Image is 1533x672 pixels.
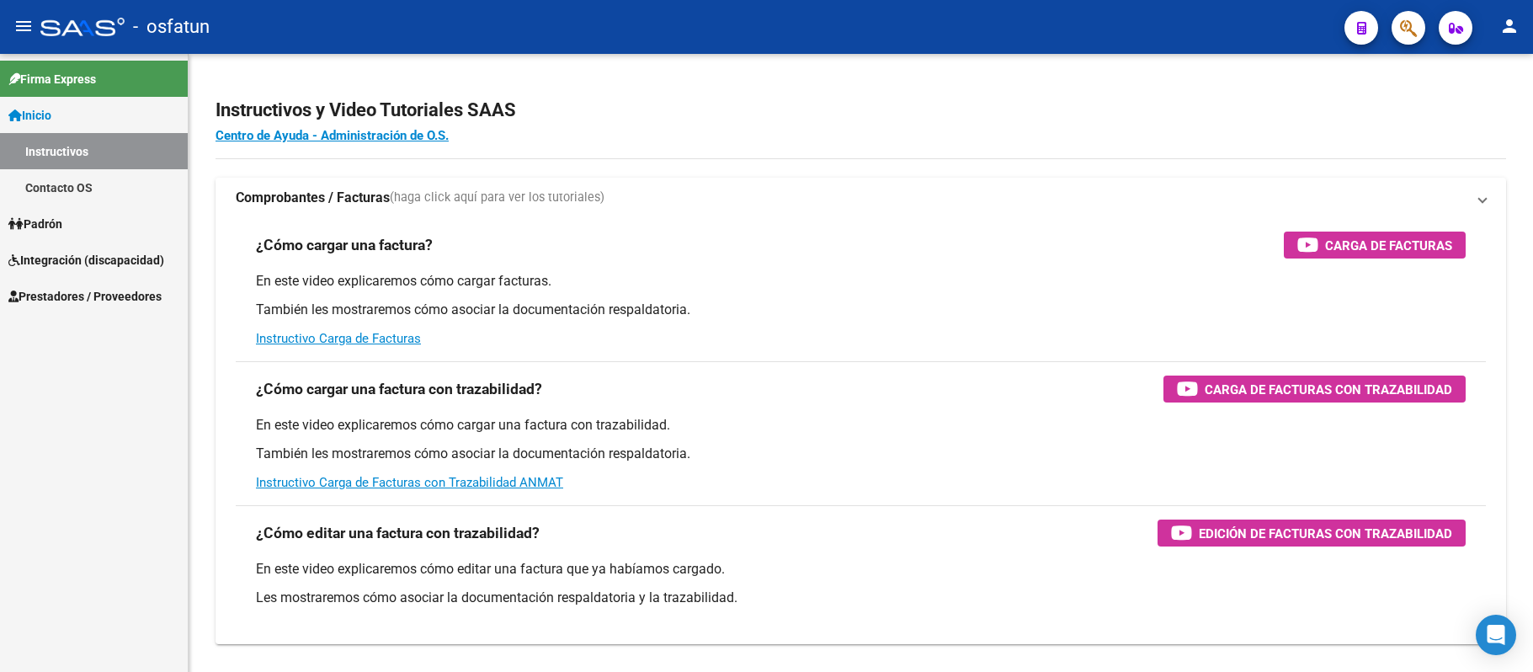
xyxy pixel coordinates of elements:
a: Centro de Ayuda - Administración de O.S. [216,128,449,143]
div: Comprobantes / Facturas(haga click aquí para ver los tutoriales) [216,218,1506,644]
span: - osfatun [133,8,210,45]
a: Instructivo Carga de Facturas con Trazabilidad ANMAT [256,475,563,490]
p: En este video explicaremos cómo cargar una factura con trazabilidad. [256,416,1466,435]
span: Firma Express [8,70,96,88]
span: Edición de Facturas con Trazabilidad [1199,523,1452,544]
mat-expansion-panel-header: Comprobantes / Facturas(haga click aquí para ver los tutoriales) [216,178,1506,218]
span: Prestadores / Proveedores [8,287,162,306]
span: Integración (discapacidad) [8,251,164,269]
span: (haga click aquí para ver los tutoriales) [390,189,604,207]
h3: ¿Cómo cargar una factura? [256,233,433,257]
div: Open Intercom Messenger [1476,615,1516,655]
span: Carga de Facturas [1325,235,1452,256]
mat-icon: menu [13,16,34,36]
h3: ¿Cómo editar una factura con trazabilidad? [256,521,540,545]
span: Padrón [8,215,62,233]
h2: Instructivos y Video Tutoriales SAAS [216,94,1506,126]
p: En este video explicaremos cómo cargar facturas. [256,272,1466,291]
button: Carga de Facturas [1284,232,1466,259]
p: También les mostraremos cómo asociar la documentación respaldatoria. [256,445,1466,463]
a: Instructivo Carga de Facturas [256,331,421,346]
button: Carga de Facturas con Trazabilidad [1163,376,1466,403]
mat-icon: person [1499,16,1520,36]
strong: Comprobantes / Facturas [236,189,390,207]
span: Inicio [8,106,51,125]
p: También les mostraremos cómo asociar la documentación respaldatoria. [256,301,1466,319]
span: Carga de Facturas con Trazabilidad [1205,379,1452,400]
p: En este video explicaremos cómo editar una factura que ya habíamos cargado. [256,560,1466,579]
button: Edición de Facturas con Trazabilidad [1158,520,1466,547]
h3: ¿Cómo cargar una factura con trazabilidad? [256,377,542,401]
p: Les mostraremos cómo asociar la documentación respaldatoria y la trazabilidad. [256,589,1466,607]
